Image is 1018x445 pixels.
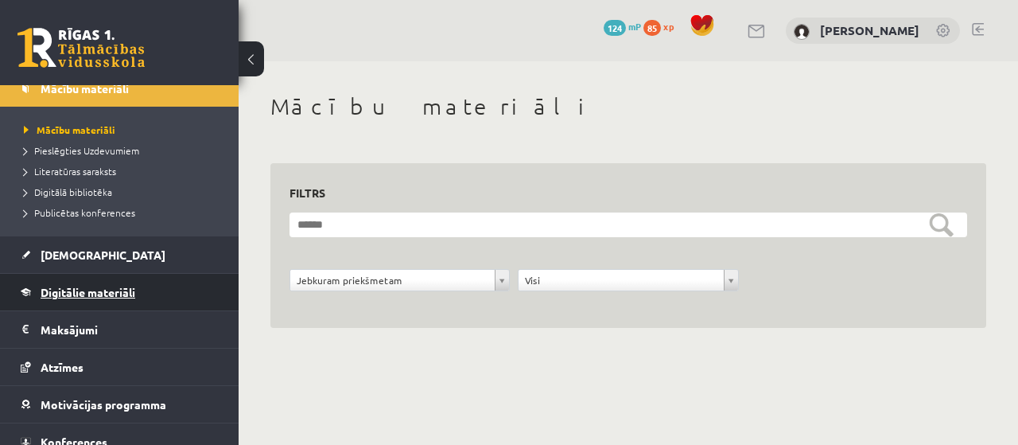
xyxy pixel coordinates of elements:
span: Motivācijas programma [41,397,166,412]
a: Atzīmes [21,349,219,385]
span: Visi [525,270,717,291]
h1: Mācību materiāli [270,93,986,120]
span: 85 [643,20,661,36]
a: Jebkuram priekšmetam [290,270,509,291]
a: Digitālie materiāli [21,274,219,310]
img: Valērija Martinova [794,24,810,40]
a: Rīgas 1. Tālmācības vidusskola [17,28,145,68]
a: Mācību materiāli [21,70,219,107]
span: Publicētas konferences [24,206,135,219]
a: Motivācijas programma [21,386,219,423]
a: Digitālā bibliotēka [24,185,223,199]
span: 124 [604,20,626,36]
span: mP [628,20,641,33]
span: Literatūras saraksts [24,165,116,178]
span: Digitālie materiāli [41,285,135,299]
a: [DEMOGRAPHIC_DATA] [21,236,219,273]
a: Literatūras saraksts [24,164,223,178]
a: Maksājumi [21,311,219,348]
span: Digitālā bibliotēka [24,185,112,198]
a: [PERSON_NAME] [820,22,919,38]
a: 124 mP [604,20,641,33]
span: Mācību materiāli [24,123,115,136]
span: xp [663,20,674,33]
span: Jebkuram priekšmetam [297,270,488,291]
span: [DEMOGRAPHIC_DATA] [41,248,165,262]
span: Atzīmes [41,360,84,374]
a: 85 xp [643,20,682,33]
legend: Maksājumi [41,311,219,348]
h3: Filtrs [289,182,948,204]
a: Mācību materiāli [24,123,223,137]
a: Pieslēgties Uzdevumiem [24,143,223,158]
a: Publicētas konferences [24,205,223,220]
span: Mācību materiāli [41,81,129,96]
span: Pieslēgties Uzdevumiem [24,144,139,157]
a: Visi [519,270,737,291]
